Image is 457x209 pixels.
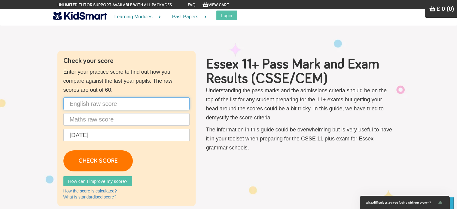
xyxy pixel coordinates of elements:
[429,6,435,12] img: Your items in the shopping basket
[107,9,165,25] a: Learning Modules
[366,201,437,204] span: What difficulties are you facing with our system?
[366,199,444,206] button: Show survey - What difficulties are you facing with our system?
[206,125,394,152] p: The information in this guide could be overwhelming but is very useful to have it in your toolset...
[206,86,394,122] p: Understanding the pass marks and the admissions criteria should be on the top of the list for any...
[63,67,190,94] p: Enter your practice score to find out how you compare against the last year pupils. The raw score...
[165,9,210,25] a: Past Papers
[63,57,190,64] h4: Check your score
[63,176,133,186] a: How can I improve my score?
[63,195,117,199] a: What is standardised score?
[437,5,454,12] span: £ 0 (0)
[63,113,190,126] input: Maths raw score
[63,129,190,141] input: Date of birth (d/m/y) e.g. 27/12/2007
[203,2,209,8] img: Your items in the shopping basket
[206,57,394,86] h1: Essex 11+ Pass Mark and Exam Results (CSSE/CEM)
[53,11,107,21] img: KidSmart logo
[63,150,133,171] a: CHECK SCORE
[188,3,196,7] a: FAQ
[57,2,172,8] span: Unlimited tutor support available with all packages
[63,97,190,110] input: English raw score
[63,189,117,193] a: How the score is calculated?
[203,3,229,7] a: View Cart
[216,11,237,20] button: Login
